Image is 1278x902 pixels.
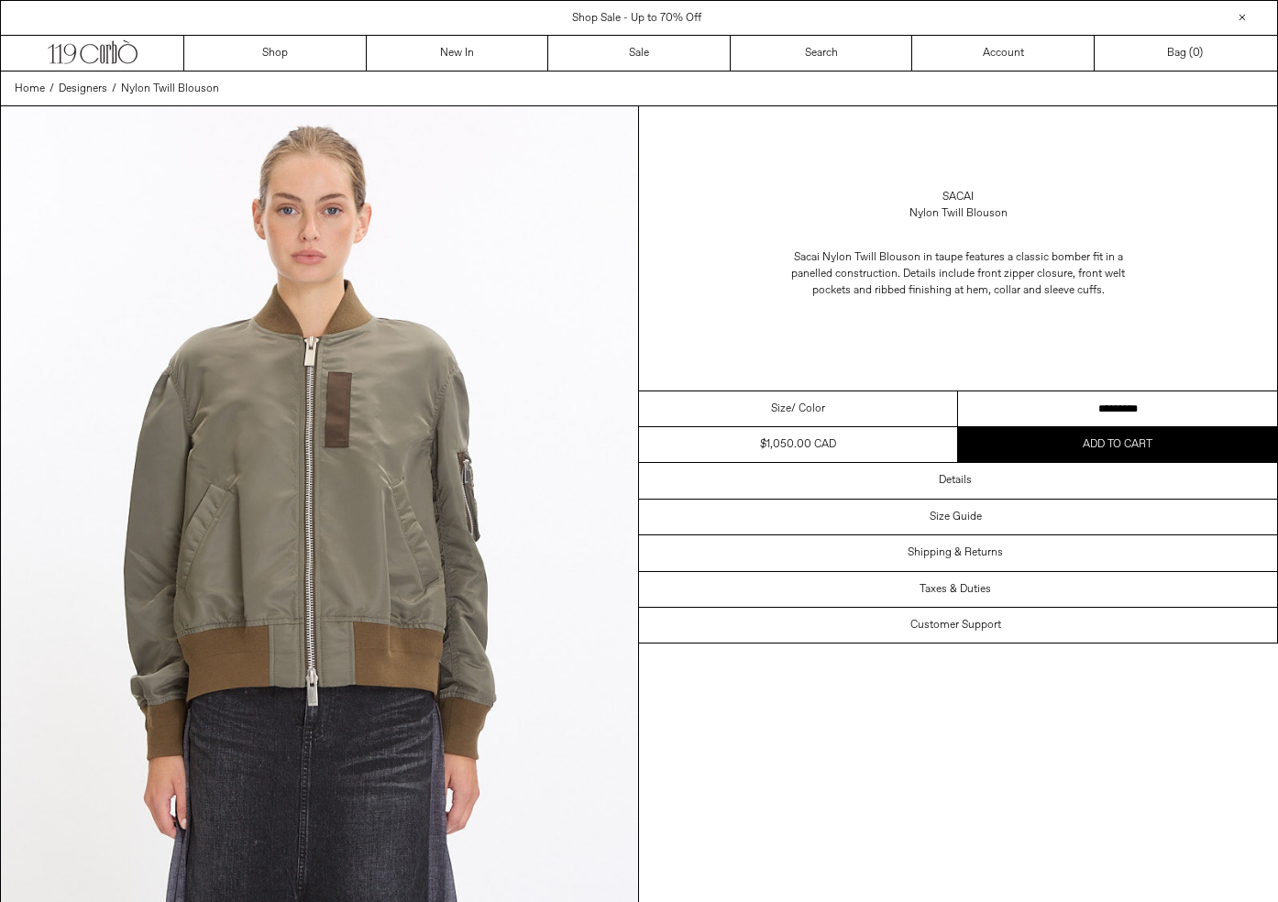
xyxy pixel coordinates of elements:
a: Shop [184,36,367,71]
a: Bag () [1095,36,1277,71]
a: New In [367,36,549,71]
a: Sacai [942,189,974,205]
h3: Shipping & Returns [908,546,1003,559]
p: Sacai Nylon Twill Blouson in taupe features a classic bomber fit in a panelled construction. Deta... [775,240,1141,308]
span: Add to cart [1083,437,1152,452]
a: Home [15,81,45,97]
a: Shop Sale - Up to 70% Off [572,11,701,26]
span: / [112,81,116,97]
a: Sale [548,36,731,71]
span: / Color [791,401,825,417]
a: Designers [59,81,107,97]
span: Home [15,82,45,96]
span: 0 [1193,46,1199,60]
h3: Customer Support [910,619,1001,632]
span: Designers [59,82,107,96]
a: Account [912,36,1095,71]
h3: Taxes & Duties [920,583,991,596]
span: Size [771,401,791,417]
a: Nylon Twill Blouson [121,81,219,97]
span: Nylon Twill Blouson [121,82,219,96]
span: ) [1193,45,1203,61]
div: Nylon Twill Blouson [909,205,1008,222]
div: $1,050.00 CAD [760,436,836,453]
span: / [50,81,54,97]
h3: Details [939,474,972,487]
h3: Size Guide [930,511,982,523]
a: Search [731,36,913,71]
button: Add to cart [958,427,1277,462]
